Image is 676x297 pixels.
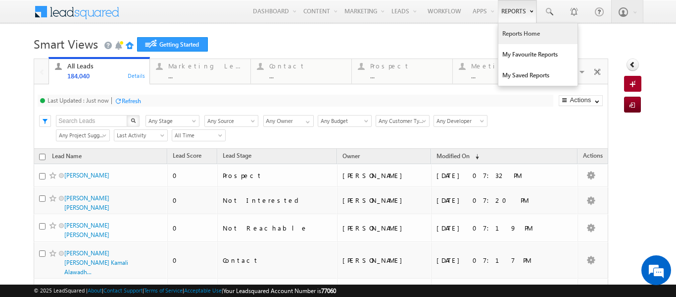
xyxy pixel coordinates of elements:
[172,129,226,141] a: All Time
[263,115,314,127] input: Type to Search
[436,171,573,180] div: [DATE] 07:32 PM
[342,196,427,205] div: [PERSON_NAME]
[376,115,430,127] a: Any Customer Type
[434,115,486,127] div: Developer Filter
[56,131,106,140] span: Any Project Suggested
[47,151,87,164] a: Lead Name
[56,129,109,141] div: Project Suggested Filter
[204,115,258,127] a: Any Source
[223,256,333,265] div: Contact
[173,224,213,233] div: 0
[64,249,128,276] a: [PERSON_NAME] [PERSON_NAME] Kamali Alawadh...
[498,65,578,86] a: My Saved Reports
[103,287,143,294] a: Contact Support
[114,131,164,140] span: Last Activity
[173,152,201,159] span: Lead Score
[318,115,372,127] a: Any Budget
[64,172,109,179] a: [PERSON_NAME]
[56,115,128,127] input: Search Leads
[67,72,144,79] div: 184,040
[17,52,42,65] img: d_60004797649_company_0_60004797649
[471,72,547,79] div: ...
[13,92,181,221] textarea: Type your message and hit 'Enter'
[122,97,141,105] div: Refresh
[250,59,352,84] a: Contact...
[34,286,336,296] span: © 2025 LeadSquared | | | | |
[145,115,199,127] a: Any Stage
[173,196,213,205] div: 0
[342,171,427,180] div: [PERSON_NAME]
[342,152,360,160] span: Owner
[144,287,183,294] a: Terms of Service
[376,117,426,125] span: Any Customer Type
[436,152,470,160] span: Modified On
[318,117,368,125] span: Any Budget
[452,59,554,84] a: Meeting...
[173,171,213,180] div: 0
[145,115,199,127] div: Lead Stage Filter
[135,229,180,242] em: Start Chat
[498,44,578,65] a: My Favourite Reports
[64,194,109,211] a: [PERSON_NAME] [PERSON_NAME]
[559,95,603,106] button: Actions
[131,118,136,123] img: Search
[64,222,109,238] a: [PERSON_NAME] [PERSON_NAME]
[351,59,453,84] a: Prospect...
[88,287,102,294] a: About
[223,196,333,205] div: Not Interested
[168,72,244,79] div: ...
[434,117,484,125] span: Any Developer
[434,115,487,127] a: Any Developer
[370,62,446,70] div: Prospect
[168,62,244,70] div: Marketing Leads
[149,59,251,84] a: Marketing Leads...
[162,5,186,29] div: Minimize live chat window
[376,115,429,127] div: Customer Type Filter
[436,196,573,205] div: [DATE] 07:20 PM
[300,116,313,125] a: Show All Items
[146,117,196,125] span: Any Stage
[223,152,251,159] span: Lead Stage
[342,256,427,265] div: [PERSON_NAME]
[321,287,336,295] span: 77060
[223,171,333,180] div: Prospect
[269,72,345,79] div: ...
[471,62,547,70] div: Meeting
[498,23,578,44] a: Reports Home
[370,72,446,79] div: ...
[269,62,345,70] div: Contact
[39,154,46,160] input: Check all records
[432,150,484,163] a: Modified On (sorted descending)
[223,287,336,295] span: Your Leadsquared Account Number is
[137,37,208,52] a: Getting Started
[48,57,150,85] a: All Leads184,040Details
[114,129,168,141] a: Last Activity
[578,150,608,163] span: Actions
[318,115,371,127] div: Budget Filter
[127,71,146,80] div: Details
[67,62,144,70] div: All Leads
[56,129,110,141] a: Any Project Suggested
[48,97,109,104] div: Last Updated : Just now
[173,256,213,265] div: 0
[223,224,333,233] div: Not Reachable
[263,115,313,127] div: Owner Filter
[436,256,573,265] div: [DATE] 07:17 PM
[342,224,427,233] div: [PERSON_NAME]
[218,150,256,163] a: Lead Stage
[205,117,255,125] span: Any Source
[204,115,258,127] div: Lead Source Filter
[168,150,206,163] a: Lead Score
[436,224,573,233] div: [DATE] 07:19 PM
[184,287,222,294] a: Acceptable Use
[471,153,479,161] span: (sorted descending)
[172,131,222,140] span: All Time
[51,52,166,65] div: Chat with us now
[34,36,98,52] span: Smart Views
